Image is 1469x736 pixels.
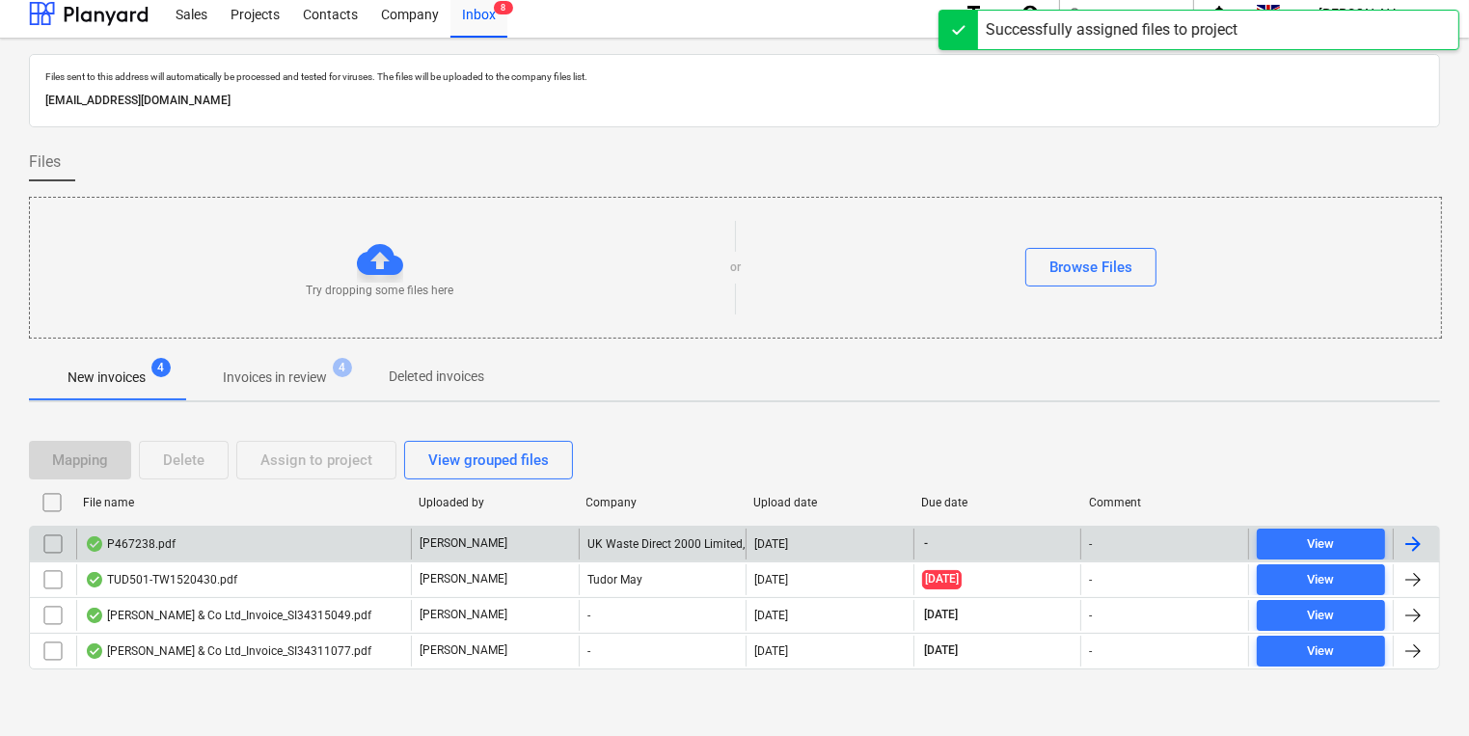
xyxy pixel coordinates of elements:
[579,564,747,595] div: Tudor May
[420,607,507,623] p: [PERSON_NAME]
[1089,537,1092,551] div: -
[428,448,549,473] div: View grouped files
[85,572,237,587] div: TUD501-TW1520430.pdf
[1308,641,1335,663] div: View
[45,70,1424,83] p: Files sent to this address will automatically be processed and tested for viruses. The files will...
[922,570,962,588] span: [DATE]
[1257,636,1385,667] button: View
[29,150,61,174] span: Files
[579,600,747,631] div: -
[83,496,403,509] div: File name
[307,283,454,299] p: Try dropping some files here
[1089,573,1092,586] div: -
[1089,496,1241,509] div: Comment
[921,496,1074,509] div: Due date
[1308,569,1335,591] div: View
[85,643,104,659] div: OCR finished
[579,529,747,559] div: UK Waste Direct 2000 Limited,
[922,607,960,623] span: [DATE]
[1257,600,1385,631] button: View
[1257,529,1385,559] button: View
[922,642,960,659] span: [DATE]
[420,535,507,552] p: [PERSON_NAME]
[753,496,906,509] div: Upload date
[1049,255,1132,280] div: Browse Files
[333,358,352,377] span: 4
[1308,605,1335,627] div: View
[494,1,513,14] span: 8
[85,643,371,659] div: [PERSON_NAME] & Co Ltd_Invoice_SI34311077.pdf
[85,608,104,623] div: OCR finished
[579,636,747,667] div: -
[754,573,788,586] div: [DATE]
[1025,248,1156,286] button: Browse Files
[29,197,1442,339] div: Try dropping some files hereorBrowse Files
[85,572,104,587] div: OCR finished
[1373,643,1469,736] iframe: Chat Widget
[922,535,930,552] span: -
[151,358,171,377] span: 4
[85,608,371,623] div: [PERSON_NAME] & Co Ltd_Invoice_SI34315049.pdf
[1257,564,1385,595] button: View
[586,496,739,509] div: Company
[420,642,507,659] p: [PERSON_NAME]
[420,571,507,587] p: [PERSON_NAME]
[1089,644,1092,658] div: -
[754,537,788,551] div: [DATE]
[223,368,327,388] p: Invoices in review
[389,367,484,387] p: Deleted invoices
[1089,609,1092,622] div: -
[986,18,1238,41] div: Successfully assigned files to project
[730,259,741,276] p: or
[85,536,176,552] div: P467238.pdf
[404,441,573,479] button: View grouped files
[1308,533,1335,556] div: View
[68,368,146,388] p: New invoices
[419,496,571,509] div: Uploaded by
[754,644,788,658] div: [DATE]
[85,536,104,552] div: OCR finished
[45,91,1424,111] p: [EMAIL_ADDRESS][DOMAIN_NAME]
[754,609,788,622] div: [DATE]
